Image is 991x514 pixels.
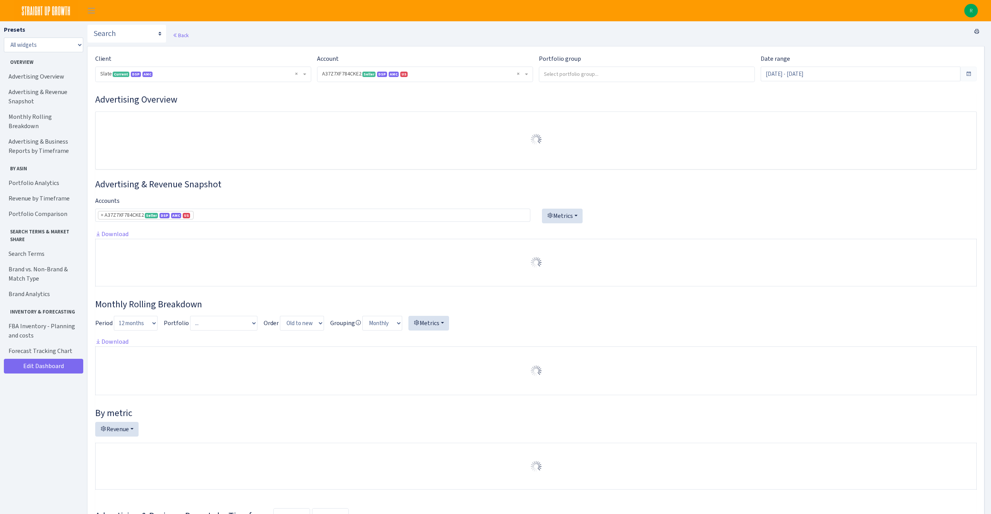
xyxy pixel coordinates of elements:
[131,72,141,77] span: DSP
[95,54,111,63] label: Client
[355,320,361,326] i: Avg. daily only for these metrics:<br> Sessions<br> Units<br> Revenue<br> Spend<br> Sales<br> Cli...
[389,72,399,77] span: Amazon Marketing Cloud
[4,225,81,243] span: Search Terms & Market Share
[183,213,190,218] span: US
[317,54,339,63] label: Account
[4,359,83,374] a: Edit Dashboard
[100,70,302,78] span: Slate <span class="badge badge-success">Current</span><span class="badge badge-primary">DSP</span...
[4,25,25,34] label: Presets
[4,84,81,109] a: Advertising & Revenue Snapshot
[530,133,542,146] img: Preloader
[95,196,120,206] label: Accounts
[964,4,978,17] a: R
[173,32,189,39] a: Back
[145,213,158,218] span: Seller
[964,4,978,17] img: Ron Lubin
[4,262,81,286] a: Brand vs. Non-Brand & Match Type
[113,72,129,77] span: Current
[408,316,449,331] button: Metrics
[4,134,81,159] a: Advertising & Business Reports by Timeframe
[362,72,375,77] span: Seller
[539,67,754,81] input: Select portfolio group...
[4,191,81,206] a: Revenue by Timeframe
[4,69,81,84] a: Advertising Overview
[330,319,361,328] label: Grouping
[295,70,298,78] span: Remove all items
[377,72,387,77] span: DSP
[95,94,977,105] h3: Widget #1
[159,213,170,218] span: DSP
[4,55,81,66] span: Overview
[317,67,533,82] span: A37Z7XF784CKE2 <span class="badge badge-success">Seller</span><span class="badge badge-primary">D...
[400,72,408,77] span: US
[95,299,977,310] h3: Widget #38
[82,4,101,17] button: Toggle navigation
[95,408,977,419] h4: By metric
[96,67,311,82] span: Slate <span class="badge badge-success">Current</span><span class="badge badge-primary">DSP</span...
[761,54,790,63] label: Date range
[530,256,542,269] img: Preloader
[95,319,113,328] label: Period
[4,246,81,262] a: Search Terms
[142,72,153,77] span: AMC
[517,70,520,78] span: Remove all items
[4,162,81,172] span: By ASIN
[95,230,129,238] a: Download
[4,319,81,343] a: FBA Inventory - Planning and costs
[542,209,583,223] button: Metrics
[4,109,81,134] a: Monthly Rolling Breakdown
[164,319,189,328] label: Portfolio
[539,54,581,63] label: Portfolio group
[98,211,194,219] li: A37Z7XF784CKE2 <span class="badge badge-success">Seller</span><span class="badge badge-primary">D...
[4,286,81,302] a: Brand Analytics
[171,213,181,218] span: Amazon Marketing Cloud
[4,206,81,222] a: Portfolio Comparison
[4,305,81,315] span: Inventory & Forecasting
[530,365,542,377] img: Preloader
[264,319,279,328] label: Order
[322,70,523,78] span: A37Z7XF784CKE2 <span class="badge badge-success">Seller</span><span class="badge badge-primary">D...
[4,343,81,359] a: Forecast Tracking Chart
[101,211,103,219] span: ×
[530,460,542,473] img: Preloader
[95,338,129,346] a: Download
[4,175,81,191] a: Portfolio Analytics
[95,422,139,437] button: Revenue
[95,179,977,190] h3: Widget #2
